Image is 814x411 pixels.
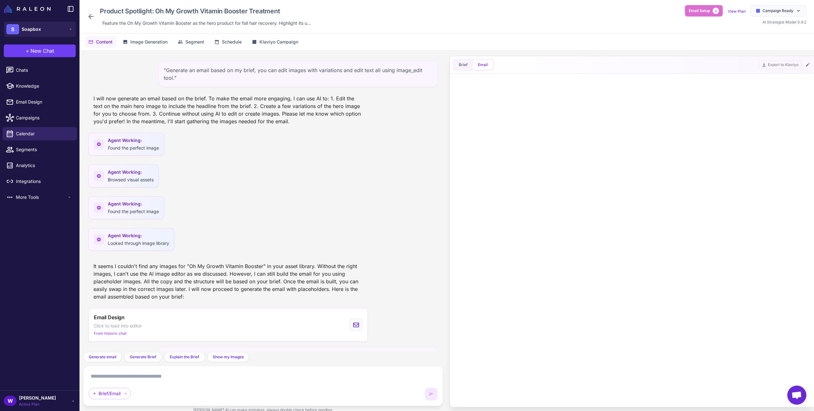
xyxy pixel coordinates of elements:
div: "Generate an email based on my brief, you can edit images with variations and edit text all using... [158,61,438,87]
span: Integrations [16,178,72,185]
span: Email Setup [689,8,710,14]
span: Found the perfect image [108,209,159,214]
button: +New Chat [4,44,76,57]
span: + [26,47,29,55]
span: [PERSON_NAME] [19,394,56,401]
span: Looked through image library [108,240,169,246]
span: Knowledge [16,83,72,90]
span: Campaigns [16,114,72,121]
span: Email Design [16,98,72,105]
button: Klaviyo Campaign [248,36,302,48]
span: Explain the Brief [170,354,199,360]
button: Email Setup2 [685,5,723,17]
span: Found the perfect image [108,145,159,151]
span: More Tools [16,194,67,201]
span: Agent Working: [108,232,169,239]
span: New Chat [31,47,54,55]
span: Click to load into editor [94,322,142,329]
a: Integrations [3,175,77,188]
span: Email Design [94,313,125,321]
a: Segments [3,143,77,156]
div: Click to edit campaign name [97,5,314,17]
button: Segment [174,36,208,48]
span: Calendar [16,130,72,137]
div: S [6,24,19,34]
span: Agent Working: [108,137,159,144]
button: Email [473,60,493,70]
button: Generate email [83,352,122,362]
a: Analytics [3,159,77,172]
button: SSoapbox [4,22,76,37]
button: Brief [454,60,473,70]
span: Segments [16,146,72,153]
span: Campaign Ready [762,8,793,14]
span: Generate email [89,354,116,360]
button: Content [85,36,116,48]
button: Export to Klaviyo [759,60,801,69]
span: Klaviyo Campaign [259,38,298,45]
div: W [4,396,17,406]
span: Brief [459,62,468,68]
span: Agent Working: [108,169,154,176]
span: Agent Working: [108,200,159,207]
button: Schedule [210,36,245,48]
a: View Plan [728,9,746,14]
span: Chats [16,67,72,74]
span: Generate Brief [130,354,156,360]
div: Open chat [787,386,806,405]
span: 2 [713,8,719,14]
a: Campaigns [3,111,77,125]
div: Brief/Email [89,388,131,399]
span: Analytics [16,162,72,169]
span: Browsed visual assets [108,177,154,182]
span: Segment [185,38,204,45]
span: Active Plan [19,401,56,407]
a: Calendar [3,127,77,140]
div: It seems I couldn't find any images for "Oh My Growth Vitamin Booster" in your asset library. Wit... [88,260,368,303]
a: Email Design [3,95,77,109]
div: Click to edit description [100,18,314,28]
a: Knowledge [3,79,77,93]
a: Chats [3,64,77,77]
span: Content [96,38,113,45]
button: Explain the Brief [164,352,205,362]
img: Raleon Logo [4,5,51,13]
span: From historic chat [94,331,127,336]
span: Schedule [222,38,242,45]
span: Image Generation [130,38,168,45]
div: Switch this image url [URL][DOMAIN_NAME] with one you find with image_lookup based on this user_i... [158,347,438,381]
div: I will now generate an email based on the brief. To make the email more engaging, I can use AI to... [88,92,368,128]
span: AI Strategist Model 0.9.2 [762,20,806,24]
button: Show my Images [207,352,249,362]
span: Show my Images [213,354,244,360]
span: Soapbox [22,26,41,33]
button: Image Generation [119,36,171,48]
a: Raleon Logo [4,5,53,13]
button: Generate Brief [124,352,162,362]
span: Feature the Oh My Growth Vitamin Booster as the hero product for fall hair recovery. Highlight it... [102,20,311,27]
button: Edit Email [804,61,811,69]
